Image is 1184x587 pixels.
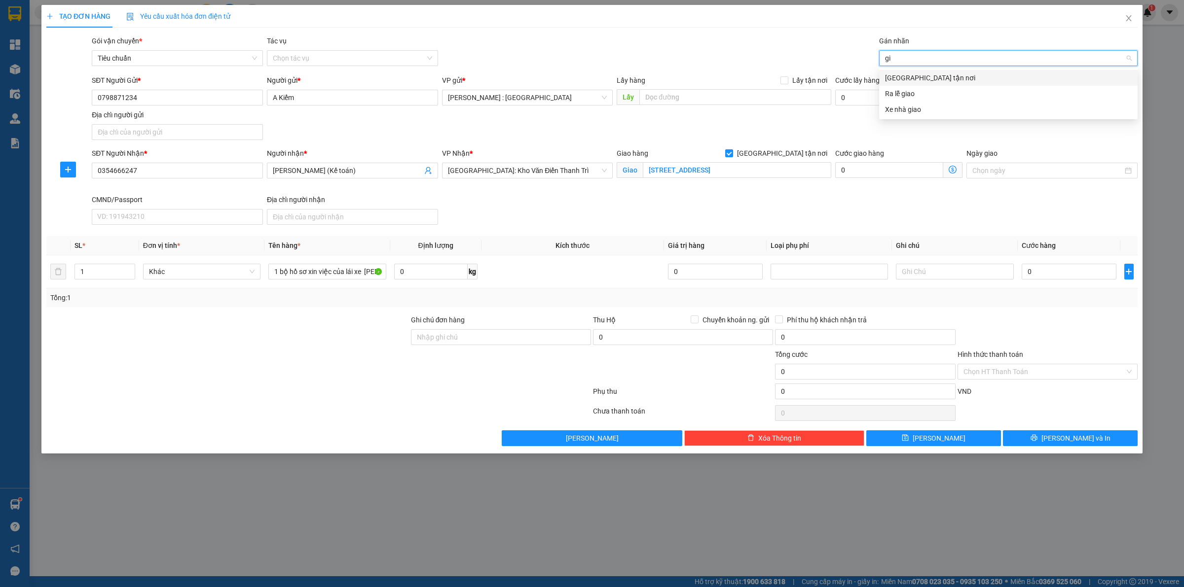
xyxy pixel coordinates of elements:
span: Tổng cước [775,350,808,358]
div: Người nhận [267,148,438,159]
span: Xóa Thông tin [758,433,801,444]
span: Lấy hàng [617,76,645,84]
span: [PERSON_NAME] [566,433,619,444]
input: Cước giao hàng [835,162,943,178]
span: Kích thước [555,242,590,249]
img: icon [126,13,134,21]
span: dollar-circle [949,166,957,173]
span: Lấy [617,89,639,105]
div: Địa chỉ người gửi [92,109,263,120]
span: [PERSON_NAME] và In [1041,433,1110,444]
span: Giá trị hàng [668,242,704,249]
span: Định lượng [418,242,453,249]
div: CMND/Passport [92,194,263,205]
input: Gán nhãn [885,52,892,64]
input: Cước lấy hàng [835,90,962,105]
button: delete [50,264,66,279]
span: Chuyển khoản ng. gửi [699,314,773,325]
input: VD: Bàn, Ghế [268,264,386,279]
div: SĐT Người Nhận [92,148,263,159]
input: Địa chỉ của người nhận [267,209,438,225]
span: [GEOGRAPHIC_DATA] tận nơi [733,148,831,159]
button: deleteXóa Thông tin [684,430,864,446]
div: [GEOGRAPHIC_DATA] tận nơi [885,72,1132,83]
label: Ngày giao [966,149,998,157]
label: Gán nhãn [879,37,909,45]
input: Ngày giao [972,165,1123,176]
label: Ghi chú đơn hàng [411,316,465,324]
div: Ra lễ giao [879,86,1138,102]
span: Tiêu chuẩn [98,51,257,66]
span: Gói vận chuyển [92,37,142,45]
span: SL [74,242,82,249]
span: Hà Nội: Kho Văn Điển Thanh Trì [448,163,607,178]
span: Giao [617,162,643,178]
div: Ra lễ giao [885,88,1132,99]
span: VND [958,387,971,395]
button: Close [1115,5,1143,33]
div: Địa chỉ người nhận [267,194,438,205]
span: Hồ Chí Minh : Kho Quận 12 [448,90,607,105]
span: kg [468,264,478,279]
input: Ghi chú đơn hàng [411,329,591,345]
span: plus [1125,268,1133,276]
label: Hình thức thanh toán [958,350,1023,358]
input: Ghi Chú [896,264,1013,279]
div: Phụ thu [592,386,774,403]
span: delete [747,434,754,442]
th: Loại phụ phí [767,236,892,255]
div: Xe nhà giao [885,104,1132,115]
span: VP Nhận [442,149,470,157]
span: Tên hàng [268,242,300,249]
input: Dọc đường [639,89,831,105]
div: Người gửi [267,75,438,86]
span: TẠO ĐƠN HÀNG [46,12,111,20]
span: Thu Hộ [593,316,616,324]
div: Giao tận nơi [879,70,1138,86]
button: plus [1124,264,1134,279]
span: Phí thu hộ khách nhận trả [783,314,871,325]
label: Cước lấy hàng [835,76,880,84]
span: Yêu cầu xuất hóa đơn điện tử [126,12,230,20]
span: plus [46,13,53,20]
input: 0 [668,264,763,279]
button: [PERSON_NAME] [502,430,682,446]
span: printer [1031,434,1037,442]
div: Tổng: 1 [50,292,457,303]
span: plus [61,166,75,173]
input: Địa chỉ của người gửi [92,124,263,140]
div: Xe nhà giao [879,102,1138,117]
label: Cước giao hàng [835,149,884,157]
div: SĐT Người Gửi [92,75,263,86]
span: Giao hàng [617,149,648,157]
span: Khác [149,264,255,279]
label: Tác vụ [267,37,287,45]
button: plus [60,162,76,177]
span: user-add [424,167,432,174]
span: Cước hàng [1022,242,1056,249]
span: [PERSON_NAME] [913,433,965,444]
button: printer[PERSON_NAME] và In [1003,430,1138,446]
span: Lấy tận nơi [788,75,831,86]
input: Giao tận nơi [643,162,831,178]
div: Chưa thanh toán [592,406,774,423]
span: close [1125,14,1133,22]
span: save [902,434,909,442]
th: Ghi chú [892,236,1017,255]
span: Đơn vị tính [143,242,180,249]
button: save[PERSON_NAME] [866,430,1001,446]
div: VP gửi [442,75,613,86]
